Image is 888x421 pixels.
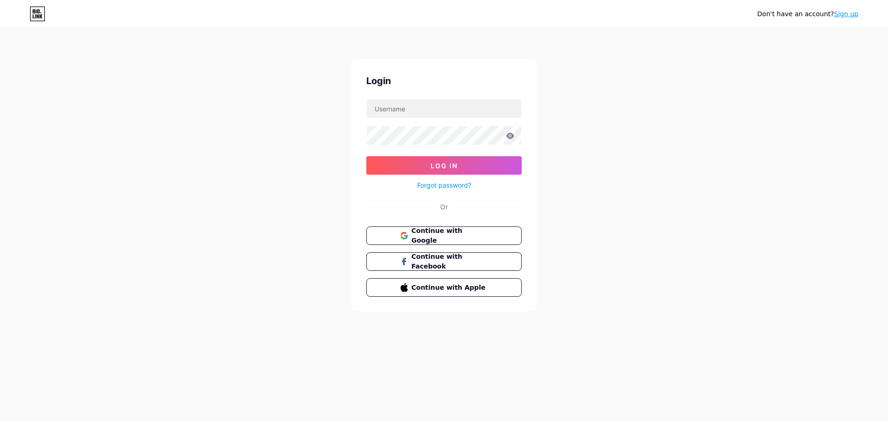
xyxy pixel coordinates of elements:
[366,226,522,245] button: Continue with Google
[834,10,858,18] a: Sign up
[366,278,522,297] button: Continue with Apple
[366,74,522,88] div: Login
[431,162,458,170] span: Log In
[412,226,488,245] span: Continue with Google
[757,9,858,19] div: Don't have an account?
[366,252,522,271] button: Continue with Facebook
[412,283,488,293] span: Continue with Apple
[417,180,471,190] a: Forgot password?
[440,202,448,212] div: Or
[367,99,521,118] input: Username
[412,252,488,271] span: Continue with Facebook
[366,156,522,175] button: Log In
